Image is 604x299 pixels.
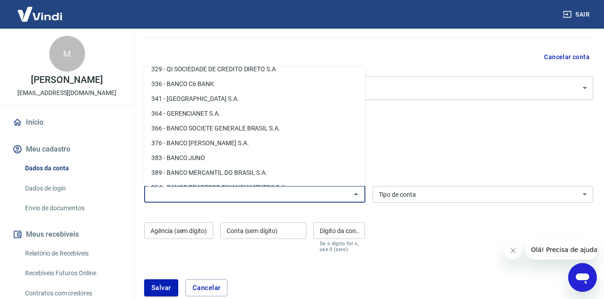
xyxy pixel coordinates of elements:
a: Início [11,113,123,132]
iframe: Botão para abrir a janela de mensagens [568,263,597,292]
img: Vindi [11,0,69,28]
li: 383 - BANCO JUNO [144,151,365,165]
a: Recebíveis Futuros Online [21,264,123,282]
iframe: Fechar mensagem [504,242,522,260]
li: 341 - [GEOGRAPHIC_DATA] S.A. [144,91,365,106]
span: Olá! Precisa de ajuda? [5,6,75,13]
a: Relatório de Recebíveis [21,244,123,263]
button: Meu cadastro [11,139,123,159]
button: Sair [561,6,593,23]
li: 329 - QI SOCIEDADE DE CRÉDITO DIRETO S.A [144,62,365,77]
li: 364 - GERENCIANET S.A. [144,106,365,121]
a: Dados da conta [21,159,123,178]
p: [EMAIL_ADDRESS][DOMAIN_NAME] [17,88,116,98]
button: Fechar [350,188,362,200]
div: [PERSON_NAME] [144,76,593,100]
a: Dados de login [21,179,123,198]
label: Banco [150,182,164,189]
button: Salvar [144,279,178,296]
li: 389 - BANCO MERCANTIL DO BRASIL S.A. [144,165,365,180]
li: 376 - BANCO [PERSON_NAME] S.A. [144,136,365,151]
a: Envio de documentos [21,199,123,217]
p: [PERSON_NAME] [31,75,103,85]
button: Cancelar conta [540,49,593,65]
button: Meus recebíveis [11,225,123,244]
p: Se o dígito for x, use 0 (zero) [320,241,359,252]
iframe: Mensagem da empresa [526,240,597,260]
button: Cancelar [185,279,228,296]
li: 336 - BANCO C6 BANK [144,77,365,91]
div: M [49,36,85,72]
li: 394 - BANCO BRADESCO FINANCIAMENTOS S.A. [144,180,365,195]
li: 366 - BANCO SOCIETE GENERALE BRASIL S.A. [144,121,365,136]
